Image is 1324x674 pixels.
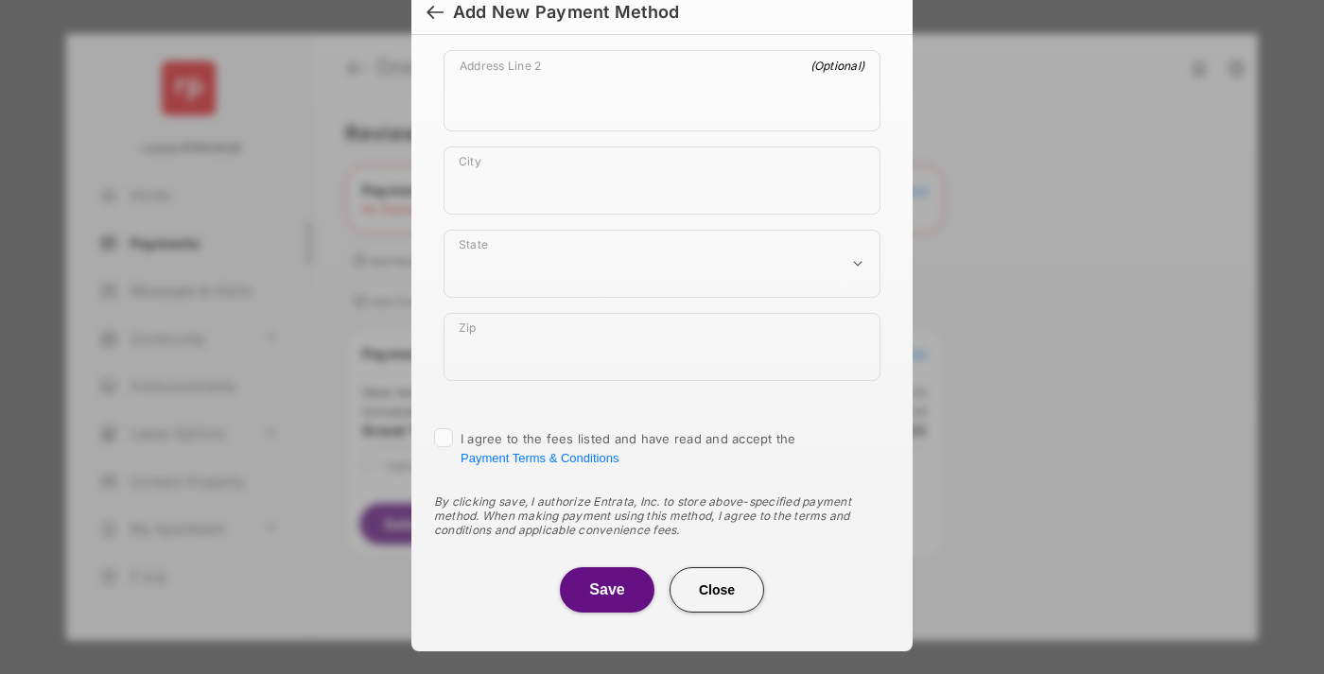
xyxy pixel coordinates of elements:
[444,147,880,215] div: payment_method_screening[postal_addresses][locality]
[453,2,679,23] div: Add New Payment Method
[670,567,764,613] button: Close
[461,431,796,465] span: I agree to the fees listed and have read and accept the
[434,494,890,537] div: By clicking save, I authorize Entrata, Inc. to store above-specified payment method. When making ...
[444,50,880,131] div: payment_method_screening[postal_addresses][addressLine2]
[560,567,654,613] button: Save
[444,230,880,298] div: payment_method_screening[postal_addresses][administrativeArea]
[444,313,880,381] div: payment_method_screening[postal_addresses][postalCode]
[461,451,618,465] button: I agree to the fees listed and have read and accept the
